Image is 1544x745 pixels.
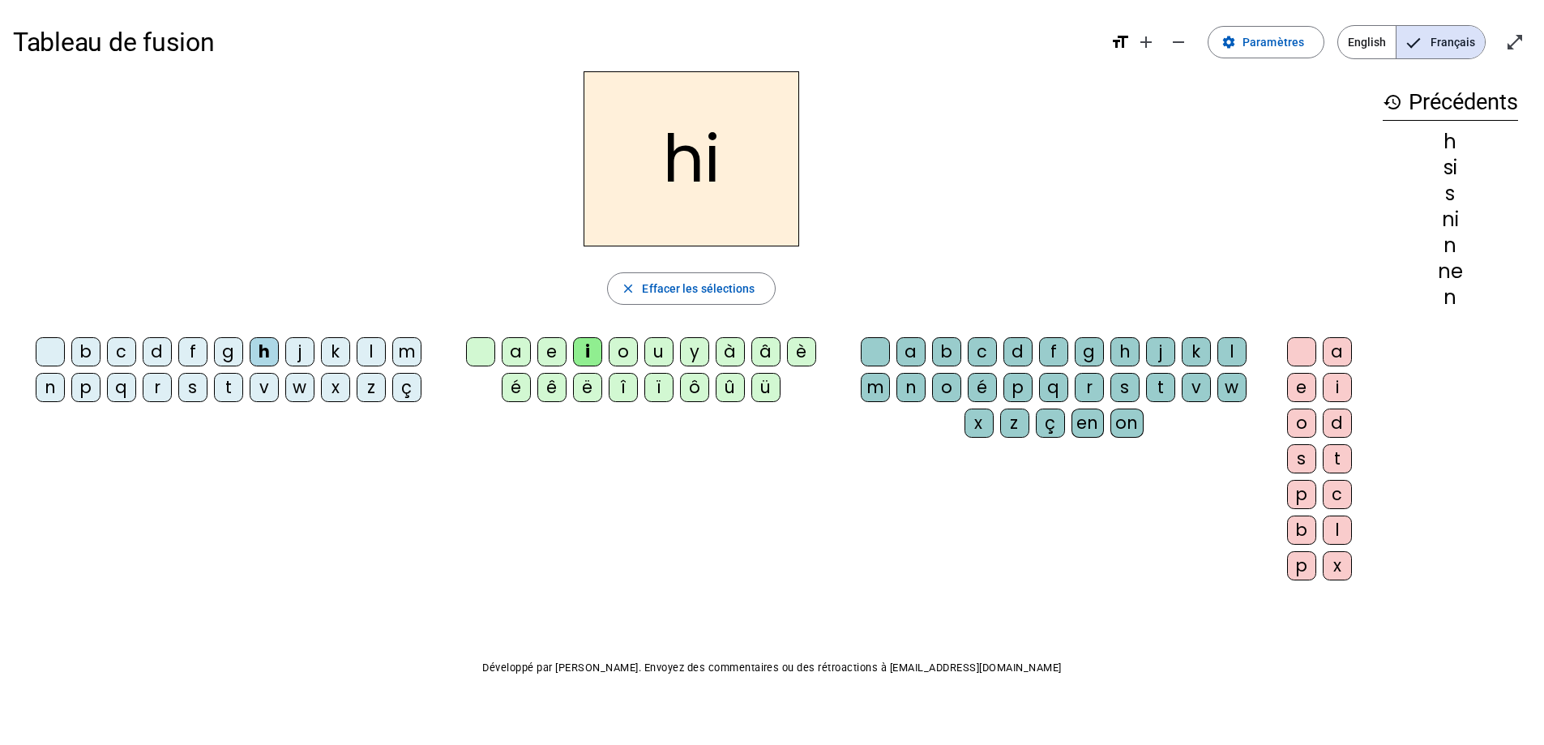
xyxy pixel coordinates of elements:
[896,373,926,402] div: n
[250,373,279,402] div: v
[1287,373,1316,402] div: e
[36,373,65,402] div: n
[1071,409,1104,438] div: en
[1208,26,1324,58] button: Paramètres
[861,373,890,402] div: m
[214,337,243,366] div: g
[1383,236,1518,255] div: n
[1323,409,1352,438] div: d
[751,373,781,402] div: ü
[609,373,638,402] div: î
[1383,184,1518,203] div: s
[716,373,745,402] div: û
[1182,337,1211,366] div: k
[71,337,101,366] div: b
[1169,32,1188,52] mat-icon: remove
[502,337,531,366] div: a
[392,373,421,402] div: ç
[751,337,781,366] div: â
[680,337,709,366] div: y
[1039,373,1068,402] div: q
[1383,132,1518,152] div: h
[896,337,926,366] div: a
[1323,444,1352,473] div: t
[1110,409,1144,438] div: on
[1383,158,1518,178] div: si
[1130,26,1162,58] button: Augmenter la taille de la police
[573,373,602,402] div: ë
[1110,337,1140,366] div: h
[584,71,799,246] h2: hi
[357,337,386,366] div: l
[357,373,386,402] div: z
[621,281,635,296] mat-icon: close
[642,279,755,298] span: Effacer les sélections
[321,337,350,366] div: k
[1323,480,1352,509] div: c
[1036,409,1065,438] div: ç
[321,373,350,402] div: x
[502,373,531,402] div: é
[1287,409,1316,438] div: o
[1110,32,1130,52] mat-icon: format_size
[143,337,172,366] div: d
[1287,444,1316,473] div: s
[607,272,775,305] button: Effacer les sélections
[1003,337,1033,366] div: d
[1003,373,1033,402] div: p
[285,337,314,366] div: j
[1217,373,1247,402] div: w
[1287,516,1316,545] div: b
[1221,35,1236,49] mat-icon: settings
[1146,337,1175,366] div: j
[178,373,207,402] div: s
[1396,26,1485,58] span: Français
[644,373,674,402] div: ï
[1182,373,1211,402] div: v
[964,409,994,438] div: x
[932,337,961,366] div: b
[1323,373,1352,402] div: i
[1323,337,1352,366] div: a
[1000,409,1029,438] div: z
[1146,373,1175,402] div: t
[1110,373,1140,402] div: s
[1039,337,1068,366] div: f
[968,337,997,366] div: c
[13,16,1097,68] h1: Tableau de fusion
[573,337,602,366] div: i
[1287,480,1316,509] div: p
[1383,262,1518,281] div: ne
[1287,551,1316,580] div: p
[1242,32,1304,52] span: Paramètres
[1075,373,1104,402] div: r
[1383,210,1518,229] div: ni
[13,658,1531,678] p: Développé par [PERSON_NAME]. Envoyez des commentaires ou des rétroactions à [EMAIL_ADDRESS][DOMAI...
[787,337,816,366] div: è
[680,373,709,402] div: ô
[1323,551,1352,580] div: x
[1136,32,1156,52] mat-icon: add
[1338,26,1396,58] span: English
[1337,25,1486,59] mat-button-toggle-group: Language selection
[1383,84,1518,121] h3: Précédents
[1075,337,1104,366] div: g
[968,373,997,402] div: é
[1505,32,1525,52] mat-icon: open_in_full
[71,373,101,402] div: p
[392,337,421,366] div: m
[107,337,136,366] div: c
[143,373,172,402] div: r
[932,373,961,402] div: o
[609,337,638,366] div: o
[1217,337,1247,366] div: l
[1323,516,1352,545] div: l
[178,337,207,366] div: f
[537,373,567,402] div: ê
[214,373,243,402] div: t
[1499,26,1531,58] button: Entrer en plein écran
[107,373,136,402] div: q
[644,337,674,366] div: u
[1162,26,1195,58] button: Diminuer la taille de la police
[285,373,314,402] div: w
